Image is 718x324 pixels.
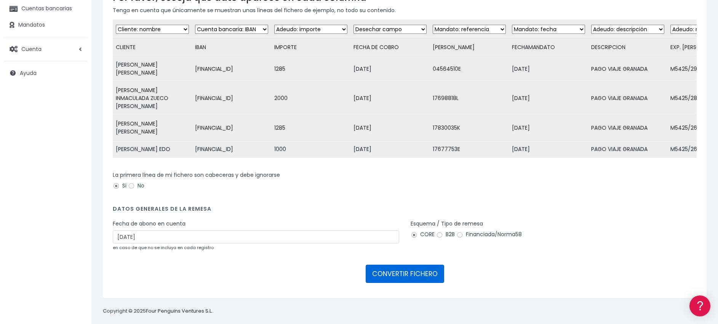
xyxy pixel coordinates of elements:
p: Tenga en cuenta que únicamente se muestran unas líneas del fichero de ejemplo, no todo su contenido. [113,6,697,14]
a: Problemas habituales [8,108,145,120]
small: en caso de que no se incluya en cada registro [113,245,214,251]
td: [PERSON_NAME] EDO [113,141,192,158]
label: Fecha de abono en cuenta [113,220,185,228]
a: API [8,194,145,206]
a: Videotutoriales [8,120,145,132]
td: 17830035K [430,115,509,141]
td: [PERSON_NAME] INMACULADA ZUECO [PERSON_NAME] [113,82,192,115]
td: 2000 [271,82,350,115]
span: Cuenta [21,45,42,52]
label: Esquema / Tipo de remesa [411,220,483,228]
button: Contáctanos [8,203,145,217]
label: No [128,182,144,190]
a: Cuentas bancarias [4,1,88,17]
a: Perfiles de empresas [8,132,145,143]
p: Copyright © 2025 . [103,307,214,315]
button: CONVERTIR FICHERO [366,265,444,283]
td: [DATE] [509,141,588,158]
td: PAGO VIAJE GRANADA [588,141,667,158]
label: La primera línea de mi fichero son cabeceras y debe ignorarse [113,171,280,179]
td: DESCRIPCION [588,39,667,56]
td: [PERSON_NAME] [PERSON_NAME] [113,115,192,141]
a: Información general [8,65,145,76]
td: 04564510E [430,56,509,82]
td: PAGO VIAJE GRANADA [588,82,667,115]
div: Programadores [8,183,145,190]
a: POWERED BY ENCHANT [105,219,147,226]
td: [DATE] [509,82,588,115]
td: [DATE] [350,115,430,141]
td: [FINANCIAL_ID] [192,82,271,115]
td: [PERSON_NAME] [PERSON_NAME] [113,56,192,82]
td: FECHAMANDATO [509,39,588,56]
a: Formatos [8,96,145,108]
td: [PERSON_NAME] [430,39,509,56]
td: 17698818L [430,82,509,115]
h4: Datos generales de la remesa [113,206,697,216]
td: 1285 [271,115,350,141]
a: Four Penguins Ventures S.L. [146,307,213,314]
td: 1000 [271,141,350,158]
td: [DATE] [350,82,430,115]
td: [FINANCIAL_ID] [192,141,271,158]
td: 17677753E [430,141,509,158]
div: Convertir ficheros [8,84,145,91]
label: Financiada/Norma58 [456,230,522,238]
td: PAGO VIAJE GRANADA [588,115,667,141]
label: Si [113,182,126,190]
td: 1285 [271,56,350,82]
a: General [8,163,145,175]
a: Mandatos [4,17,88,33]
td: FECHA DE COBRO [350,39,430,56]
label: CORE [411,230,435,238]
td: [DATE] [350,56,430,82]
span: Ayuda [20,69,37,77]
td: [DATE] [509,56,588,82]
label: B2B [436,230,455,238]
td: PAGO VIAJE GRANADA [588,56,667,82]
a: Ayuda [4,65,88,81]
td: IBAN [192,39,271,56]
td: [FINANCIAL_ID] [192,56,271,82]
td: CLIENTE [113,39,192,56]
a: Cuenta [4,41,88,57]
td: [DATE] [350,141,430,158]
td: IMPORTE [271,39,350,56]
div: Facturación [8,151,145,158]
td: [DATE] [509,115,588,141]
div: Información general [8,53,145,60]
td: [FINANCIAL_ID] [192,115,271,141]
